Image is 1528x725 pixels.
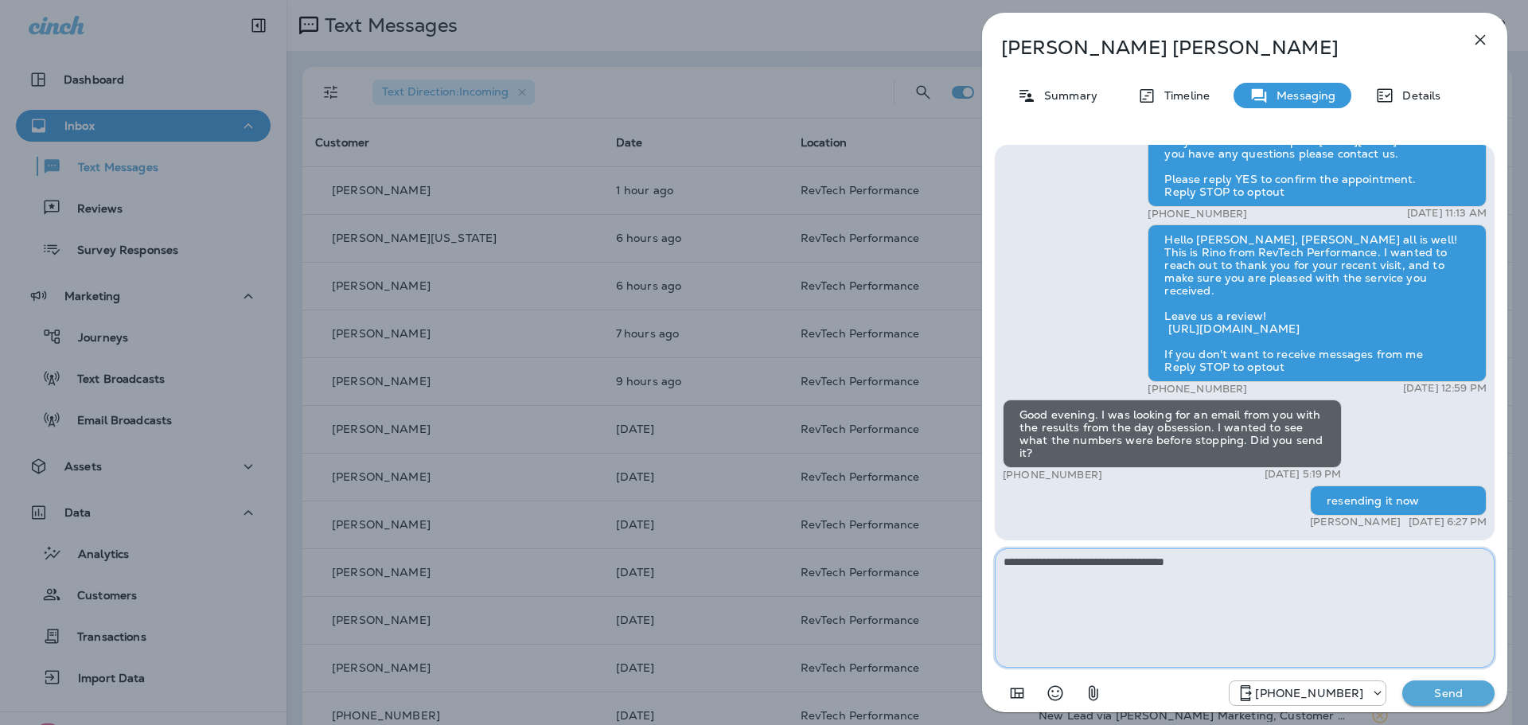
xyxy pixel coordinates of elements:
p: Timeline [1156,89,1210,102]
button: Send [1402,680,1495,706]
p: Send [1415,686,1482,700]
p: Details [1394,89,1440,102]
p: Summary [1036,89,1097,102]
p: Messaging [1269,89,1335,102]
p: [PERSON_NAME] [1310,516,1401,528]
p: [DATE] 12:59 PM [1403,382,1487,395]
div: Good evening. I was looking for an email from you with the results from the day obsession. I want... [1003,400,1342,468]
p: [DATE] 6:27 PM [1409,516,1487,528]
div: Hello [PERSON_NAME], [PERSON_NAME] all is well! This is Rino from RevTech Performance. I wanted t... [1148,224,1487,382]
p: [DATE] 5:19 PM [1265,468,1342,481]
p: [PHONE_NUMBER] [1148,382,1247,396]
p: [PHONE_NUMBER] [1255,687,1363,700]
div: Hello [PERSON_NAME], This is RevTech Performance with a friendly reminder for your scheduled drop... [1148,88,1487,207]
p: [DATE] 11:13 AM [1407,207,1487,220]
div: resending it now [1310,485,1487,516]
button: Select an emoji [1039,677,1071,709]
p: [PHONE_NUMBER] [1148,207,1247,220]
p: [PERSON_NAME] [PERSON_NAME] [1001,37,1436,59]
button: Add in a premade template [1001,677,1033,709]
p: [PHONE_NUMBER] [1003,468,1102,481]
div: +1 (571) 520-7309 [1230,684,1386,703]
